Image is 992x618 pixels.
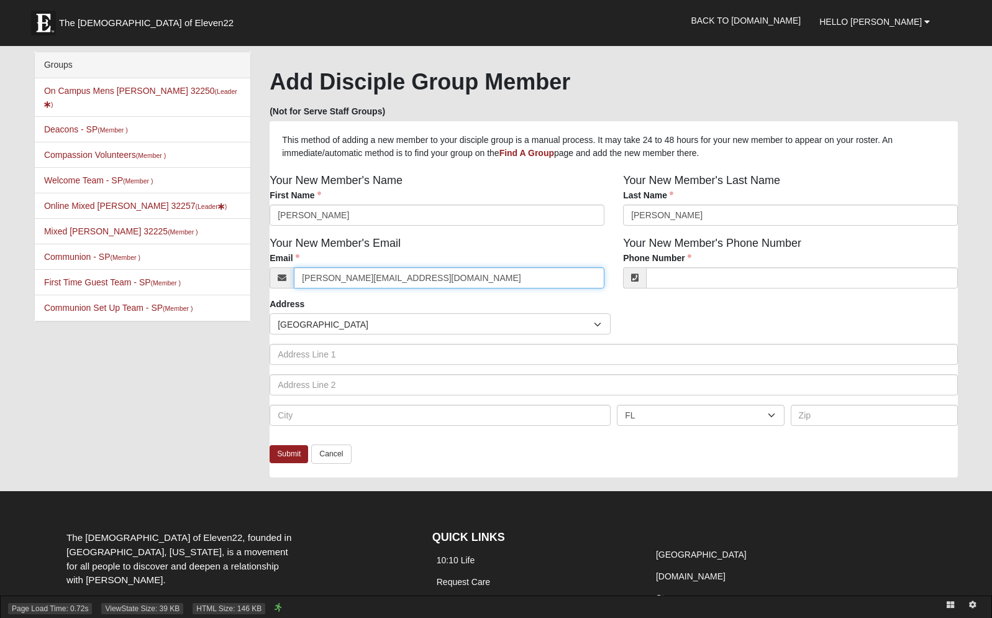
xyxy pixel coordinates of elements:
[44,124,128,134] a: Deacons - SP(Member )
[275,601,281,614] a: Web cache enabled
[432,531,633,545] h4: QUICK LINKS
[123,177,153,185] small: (Member )
[810,6,939,37] a: Hello [PERSON_NAME]
[270,68,958,95] h1: Add Disciple Group Member
[168,228,198,236] small: (Member )
[270,298,304,310] label: Address
[499,148,554,158] a: Find A Group
[44,175,153,185] a: Welcome Team - SP(Member )
[35,52,250,78] div: Groups
[136,152,166,159] small: (Member )
[656,593,676,603] a: Store
[270,374,958,395] input: Address Line 2
[270,405,611,426] input: City
[437,577,490,587] a: Request Care
[614,235,967,298] div: Your New Member's Phone Number
[270,445,308,463] a: Submit
[623,252,691,264] label: Phone Number
[962,596,984,614] a: Page Properties (Alt+P)
[270,252,299,264] label: Email
[59,17,234,29] span: The [DEMOGRAPHIC_DATA] of Eleven22
[12,604,88,613] a: Page Load Time: 0.72s
[193,603,265,614] span: HTML Size: 146 KB
[656,571,726,581] a: [DOMAIN_NAME]
[101,603,183,614] span: ViewState Size: 39 KB
[44,226,198,236] a: Mixed [PERSON_NAME] 32225(Member )
[656,550,747,560] a: [GEOGRAPHIC_DATA]
[44,88,237,108] small: (Leader )
[939,596,962,614] a: Block Configuration (Alt-B)
[260,172,614,235] div: Your New Member's Name
[163,305,193,312] small: (Member )
[44,252,140,262] a: Communion - SP(Member )
[623,189,673,201] label: Last Name
[311,445,351,464] a: Cancel
[31,11,56,35] img: Eleven22 logo
[44,150,166,160] a: Compassion Volunteers(Member )
[270,189,321,201] label: First Name
[614,172,967,235] div: Your New Member's Last Name
[437,555,475,565] a: 10:10 Life
[25,4,273,35] a: The [DEMOGRAPHIC_DATA] of Eleven22
[44,86,237,109] a: On Campus Mens [PERSON_NAME] 32250(Leader)
[44,303,193,313] a: Communion Set Up Team - SP(Member )
[111,254,140,261] small: (Member )
[681,5,810,36] a: Back to [DOMAIN_NAME]
[791,405,958,426] input: Zip
[282,135,893,158] span: This method of adding a new member to your disciple group is a manual process. It may take 24 to ...
[270,106,958,117] h5: (Not for Serve Staff Groups)
[554,148,699,158] span: page and add the new member there.
[270,344,958,365] input: Address Line 1
[44,277,181,287] a: First Time Guest Team - SP(Member )
[151,279,181,287] small: (Member )
[44,201,227,211] a: Online Mixed [PERSON_NAME] 32257(Leader)
[278,314,594,335] span: [GEOGRAPHIC_DATA]
[195,203,227,210] small: (Leader )
[819,17,922,27] span: Hello [PERSON_NAME]
[98,126,127,134] small: (Member )
[260,235,614,298] div: Your New Member's Email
